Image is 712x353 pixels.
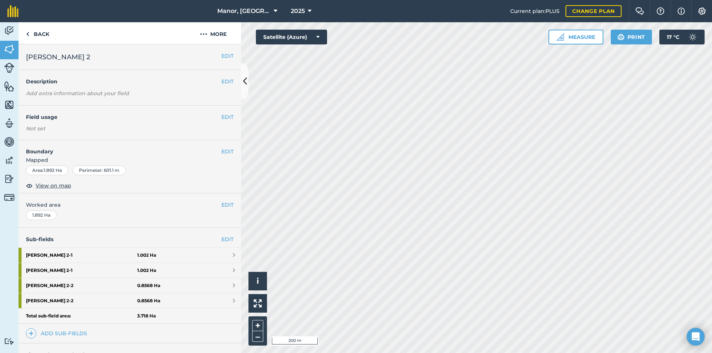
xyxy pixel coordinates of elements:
[566,5,622,17] a: Change plan
[26,181,71,190] button: View on map
[36,182,71,190] span: View on map
[4,118,14,129] img: svg+xml;base64,PD94bWwgdmVyc2lvbj0iMS4wIiBlbmNvZGluZz0idXRmLTgiPz4KPCEtLSBHZW5lcmF0b3I6IEFkb2JlIE...
[4,99,14,110] img: svg+xml;base64,PHN2ZyB4bWxucz0iaHR0cDovL3d3dy53My5vcmcvMjAwMC9zdmciIHdpZHRoPSI1NiIgaGVpZ2h0PSI2MC...
[185,22,241,44] button: More
[26,263,137,278] strong: [PERSON_NAME] 2 - 1
[26,210,57,220] div: 1.892 Ha
[4,44,14,55] img: svg+xml;base64,PHN2ZyB4bWxucz0iaHR0cDovL3d3dy53My5vcmcvMjAwMC9zdmciIHdpZHRoPSI1NiIgaGVpZ2h0PSI2MC...
[291,7,305,16] span: 2025
[19,263,241,278] a: [PERSON_NAME] 2-11.002 Ha
[510,7,560,15] span: Current plan : PLUS
[698,7,706,15] img: A cog icon
[26,113,221,121] h4: Field usage
[19,140,221,156] h4: Boundary
[217,7,271,16] span: Manor, [GEOGRAPHIC_DATA], [GEOGRAPHIC_DATA]
[4,338,14,345] img: svg+xml;base64,PD94bWwgdmVyc2lvbj0iMS4wIiBlbmNvZGluZz0idXRmLTgiPz4KPCEtLSBHZW5lcmF0b3I6IEFkb2JlIE...
[4,25,14,36] img: svg+xml;base64,PD94bWwgdmVyc2lvbj0iMS4wIiBlbmNvZGluZz0idXRmLTgiPz4KPCEtLSBHZW5lcmF0b3I6IEFkb2JlIE...
[221,235,234,243] a: EDIT
[26,125,234,132] div: Not set
[19,293,241,308] a: [PERSON_NAME] 2-20.8568 Ha
[221,147,234,156] button: EDIT
[656,7,665,15] img: A question mark icon
[4,136,14,147] img: svg+xml;base64,PD94bWwgdmVyc2lvbj0iMS4wIiBlbmNvZGluZz0idXRmLTgiPz4KPCEtLSBHZW5lcmF0b3I6IEFkb2JlIE...
[667,30,679,44] span: 17 ° C
[221,52,234,60] button: EDIT
[256,30,327,44] button: Satellite (Azure)
[257,276,259,286] span: i
[26,293,137,308] strong: [PERSON_NAME] 2 - 2
[4,173,14,184] img: svg+xml;base64,PD94bWwgdmVyc2lvbj0iMS4wIiBlbmNvZGluZz0idXRmLTgiPz4KPCEtLSBHZW5lcmF0b3I6IEFkb2JlIE...
[26,181,33,190] img: svg+xml;base64,PHN2ZyB4bWxucz0iaHR0cDovL3d3dy53My5vcmcvMjAwMC9zdmciIHdpZHRoPSIxOCIgaGVpZ2h0PSIyNC...
[4,192,14,203] img: svg+xml;base64,PD94bWwgdmVyc2lvbj0iMS4wIiBlbmNvZGluZz0idXRmLTgiPz4KPCEtLSBHZW5lcmF0b3I6IEFkb2JlIE...
[26,313,137,319] strong: Total sub-field area:
[137,252,156,258] strong: 1.002 Ha
[26,30,29,39] img: svg+xml;base64,PHN2ZyB4bWxucz0iaHR0cDovL3d3dy53My5vcmcvMjAwMC9zdmciIHdpZHRoPSI5IiBoZWlnaHQ9IjI0Ii...
[4,63,14,73] img: svg+xml;base64,PD94bWwgdmVyc2lvbj0iMS4wIiBlbmNvZGluZz0idXRmLTgiPz4KPCEtLSBHZW5lcmF0b3I6IEFkb2JlIE...
[137,313,156,319] strong: 3.718 Ha
[26,328,90,339] a: Add sub-fields
[611,30,652,44] button: Print
[252,320,263,331] button: +
[254,299,262,307] img: Four arrows, one pointing top left, one top right, one bottom right and the last bottom left
[557,33,564,41] img: Ruler icon
[659,30,705,44] button: 17 °C
[548,30,603,44] button: Measure
[26,248,137,263] strong: [PERSON_NAME] 2 - 1
[73,166,126,175] div: Perimeter : 601.1 m
[685,30,700,44] img: svg+xml;base64,PD94bWwgdmVyc2lvbj0iMS4wIiBlbmNvZGluZz0idXRmLTgiPz4KPCEtLSBHZW5lcmF0b3I6IEFkb2JlIE...
[137,267,156,273] strong: 1.002 Ha
[26,52,90,62] span: [PERSON_NAME] 2
[4,155,14,166] img: svg+xml;base64,PD94bWwgdmVyc2lvbj0iMS4wIiBlbmNvZGluZz0idXRmLTgiPz4KPCEtLSBHZW5lcmF0b3I6IEFkb2JlIE...
[7,5,19,17] img: fieldmargin Logo
[635,7,644,15] img: Two speech bubbles overlapping with the left bubble in the forefront
[4,81,14,92] img: svg+xml;base64,PHN2ZyB4bWxucz0iaHR0cDovL3d3dy53My5vcmcvMjAwMC9zdmciIHdpZHRoPSI1NiIgaGVpZ2h0PSI2MC...
[19,22,57,44] a: Back
[29,329,34,338] img: svg+xml;base64,PHN2ZyB4bWxucz0iaHR0cDovL3d3dy53My5vcmcvMjAwMC9zdmciIHdpZHRoPSIxNCIgaGVpZ2h0PSIyNC...
[252,331,263,342] button: –
[19,248,241,263] a: [PERSON_NAME] 2-11.002 Ha
[19,235,241,243] h4: Sub-fields
[19,278,241,293] a: [PERSON_NAME] 2-20.8568 Ha
[221,113,234,121] button: EDIT
[617,33,624,41] img: svg+xml;base64,PHN2ZyB4bWxucz0iaHR0cDovL3d3dy53My5vcmcvMjAwMC9zdmciIHdpZHRoPSIxOSIgaGVpZ2h0PSIyNC...
[26,90,129,97] em: Add extra information about your field
[26,201,234,209] span: Worked area
[26,166,68,175] div: Area : 1.892 Ha
[19,156,241,164] span: Mapped
[200,30,207,39] img: svg+xml;base64,PHN2ZyB4bWxucz0iaHR0cDovL3d3dy53My5vcmcvMjAwMC9zdmciIHdpZHRoPSIyMCIgaGVpZ2h0PSIyNC...
[26,77,234,86] h4: Description
[137,283,160,289] strong: 0.8568 Ha
[221,77,234,86] button: EDIT
[26,278,137,293] strong: [PERSON_NAME] 2 - 2
[687,328,705,346] div: Open Intercom Messenger
[248,272,267,290] button: i
[678,7,685,16] img: svg+xml;base64,PHN2ZyB4bWxucz0iaHR0cDovL3d3dy53My5vcmcvMjAwMC9zdmciIHdpZHRoPSIxNyIgaGVpZ2h0PSIxNy...
[221,201,234,209] button: EDIT
[137,298,160,304] strong: 0.8568 Ha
